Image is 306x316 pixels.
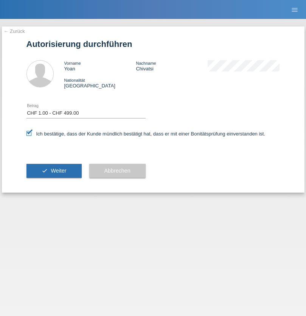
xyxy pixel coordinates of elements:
[4,28,25,34] a: ← Zurück
[64,60,136,72] div: Yoan
[291,6,298,14] i: menu
[64,77,136,89] div: [GEOGRAPHIC_DATA]
[64,78,85,83] span: Nationalität
[26,39,280,49] h1: Autorisierung durchführen
[136,61,156,65] span: Nachname
[42,168,48,174] i: check
[287,7,302,12] a: menu
[26,164,82,178] button: check Weiter
[89,164,146,178] button: Abbrechen
[51,168,66,174] span: Weiter
[64,61,81,65] span: Vorname
[136,60,208,72] div: Chivatsi
[26,131,266,137] label: Ich bestätige, dass der Kunde mündlich bestätigt hat, dass er mit einer Bonitätsprüfung einversta...
[104,168,130,174] span: Abbrechen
